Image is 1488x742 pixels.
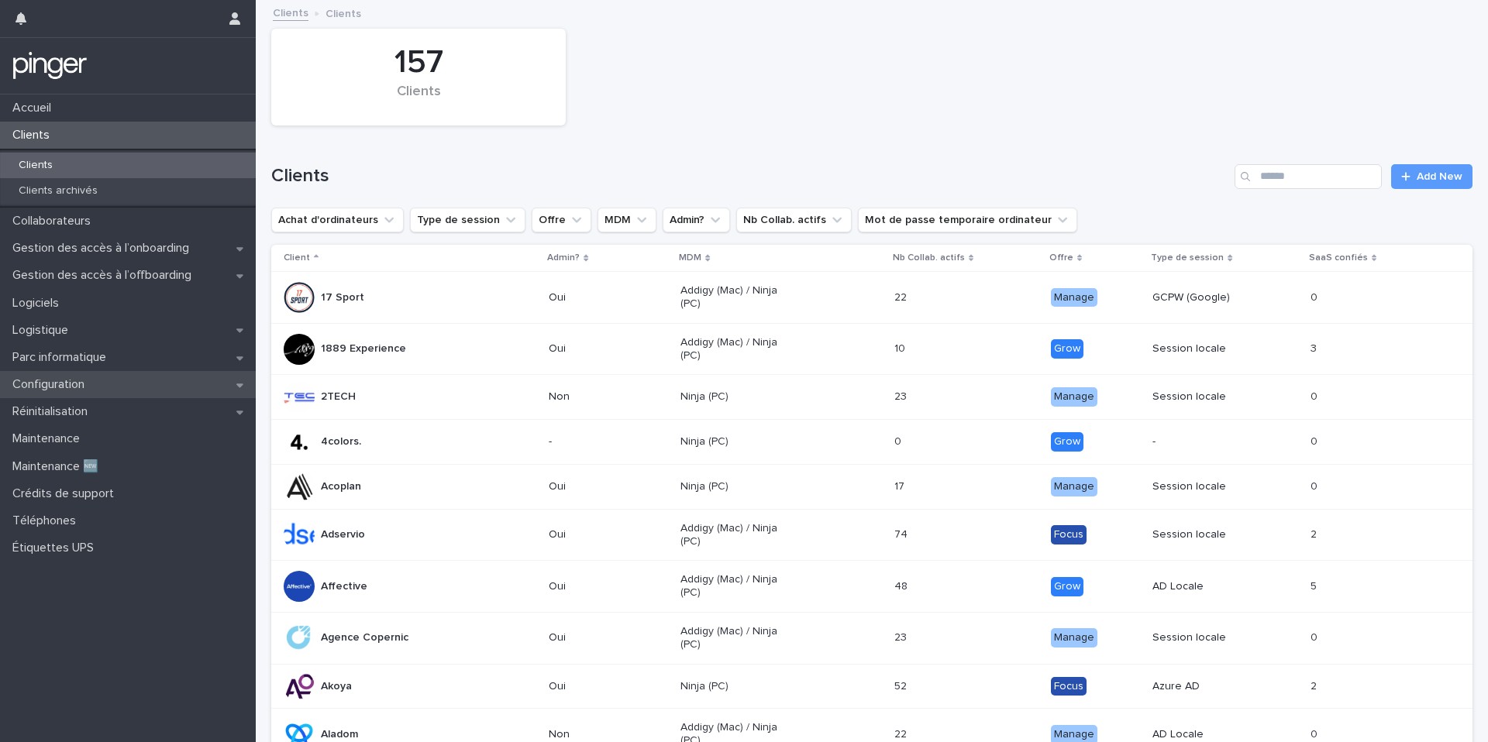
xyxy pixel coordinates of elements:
p: Maintenance 🆕 [6,459,111,474]
div: Grow [1051,339,1083,359]
p: Clients [6,128,62,143]
tr: 17 SportOuiAddigy (Mac) / Ninja (PC)2222 ManageGCPW (Google)00 [271,272,1472,324]
p: Crédits de support [6,486,126,501]
p: Addigy (Mac) / Ninja (PC) [680,573,791,599]
tr: AdservioOuiAddigy (Mac) / Ninja (PC)7474 FocusSession locale22 [271,509,1472,561]
p: AD Locale [1152,728,1263,741]
p: 17 Sport [321,291,364,304]
p: 0 [894,432,904,448]
p: Offre [1049,249,1073,266]
p: Parc informatique [6,350,119,365]
h1: Clients [271,165,1228,187]
p: Logistique [6,323,81,338]
a: Add New [1391,164,1472,189]
p: Aladom [321,728,358,741]
p: Client [284,249,310,266]
p: 52 [894,677,910,693]
tr: Agence CopernicOuiAddigy (Mac) / Ninja (PC)2323 ManageSession locale00 [271,612,1472,664]
p: Addigy (Mac) / Ninja (PC) [680,336,791,362]
p: Téléphones [6,514,88,528]
p: Maintenance [6,431,92,446]
button: Achat d'ordinateurs [271,208,404,232]
p: Type de session [1151,249,1224,266]
p: Oui [549,342,660,356]
button: Offre [532,208,591,232]
tr: AcoplanOuiNinja (PC)1717 ManageSession locale00 [271,464,1472,509]
p: Gestion des accès à l’onboarding [6,241,201,256]
p: 1889 Experience [321,342,406,356]
div: Manage [1051,628,1097,648]
div: Grow [1051,577,1083,596]
p: 22 [894,725,910,741]
p: Session locale [1152,390,1263,404]
p: Addigy (Mac) / Ninja (PC) [680,522,791,548]
p: 0 [1311,725,1321,741]
p: Accueil [6,101,64,115]
div: Manage [1051,387,1097,407]
p: 0 [1311,432,1321,448]
div: Grow [1051,432,1083,452]
div: Clients [298,84,539,116]
p: Session locale [1152,631,1263,644]
p: Réinitialisation [6,404,100,419]
tr: 4colors.-Ninja (PC)00 Grow-00 [271,420,1472,465]
div: Manage [1051,477,1097,496]
p: Azure AD [1152,680,1263,693]
p: 17 [894,477,908,493]
p: Session locale [1152,342,1263,356]
button: MDM [598,208,656,232]
tr: 2TECHNonNinja (PC)2323 ManageSession locale00 [271,375,1472,420]
p: 10 [894,339,908,356]
div: Manage [1051,288,1097,307]
p: Gestion des accès à l’offboarding [6,268,204,283]
p: Oui [549,631,660,644]
p: Session locale [1152,480,1263,493]
span: Add New [1417,171,1462,182]
p: Non [549,390,660,404]
button: Admin? [663,208,730,232]
p: 23 [894,628,910,644]
tr: AkoyaOuiNinja (PC)5252 FocusAzure AD22 [271,664,1472,709]
p: Agence Copernic [321,631,408,644]
p: 74 [894,525,911,541]
p: Affective [321,580,367,593]
p: Collaborateurs [6,214,103,228]
p: - [1152,435,1263,448]
button: Mot de passe temporaire ordinateur [858,208,1077,232]
p: Oui [549,528,660,541]
p: 0 [1311,387,1321,404]
p: Oui [549,580,660,593]
p: Clients [325,4,361,21]
p: Acoplan [321,480,361,493]
p: Configuration [6,377,97,392]
p: SaaS confiés [1309,249,1368,266]
p: 0 [1311,477,1321,493]
p: Clients archivés [6,184,110,198]
p: Clients [6,159,65,172]
p: Nb Collab. actifs [893,249,965,266]
p: Ninja (PC) [680,435,791,448]
p: 0 [1311,628,1321,644]
p: Addigy (Mac) / Ninja (PC) [680,284,791,311]
p: 5 [1311,577,1320,593]
button: Type de session [410,208,525,232]
p: Oui [549,291,660,304]
tr: 1889 ExperienceOuiAddigy (Mac) / Ninja (PC)1010 GrowSession locale33 [271,323,1472,375]
p: GCPW (Google) [1152,291,1263,304]
p: 2 [1311,677,1320,693]
div: Focus [1051,525,1087,544]
p: Ninja (PC) [680,680,791,693]
p: MDM [679,249,701,266]
p: Oui [549,680,660,693]
p: 2TECH [321,390,356,404]
div: Focus [1051,677,1087,696]
p: AD Locale [1152,580,1263,593]
p: 3 [1311,339,1320,356]
p: Oui [549,480,660,493]
p: 22 [894,288,910,304]
p: 0 [1311,288,1321,304]
p: Admin? [547,249,580,266]
button: Nb Collab. actifs [736,208,852,232]
p: Session locale [1152,528,1263,541]
div: Search [1235,164,1382,189]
